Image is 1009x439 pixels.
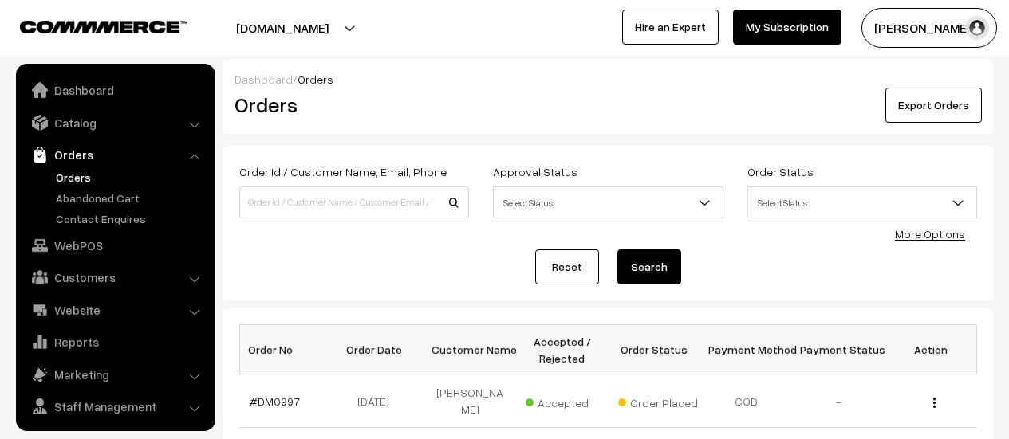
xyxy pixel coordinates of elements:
a: Staff Management [20,392,210,421]
td: - [793,374,885,428]
td: [PERSON_NAME] [424,374,517,428]
span: Accepted [526,390,605,411]
a: Dashboard [235,73,293,86]
a: Marketing [20,360,210,389]
a: COMMMERCE [20,16,160,35]
a: Reports [20,327,210,356]
button: [DOMAIN_NAME] [180,8,384,48]
span: Order Placed [618,390,698,411]
th: Order Date [332,325,424,374]
th: Action [885,325,977,374]
label: Order Id / Customer Name, Email, Phone [239,163,447,180]
input: Order Id / Customer Name / Customer Email / Customer Phone [239,186,469,218]
span: Select Status [748,189,976,217]
label: Approval Status [493,163,577,180]
a: #DM0997 [250,394,300,408]
img: COMMMERCE [20,21,187,33]
th: Accepted / Rejected [516,325,609,374]
button: Search [617,249,681,284]
th: Payment Method [700,325,793,374]
th: Customer Name [424,325,517,374]
div: / [235,71,982,88]
h2: Orders [235,92,467,117]
a: Dashboard [20,76,210,104]
button: Export Orders [885,88,982,123]
a: Contact Enquires [52,210,210,227]
span: Orders [298,73,333,86]
th: Order No [240,325,333,374]
a: Reset [535,249,599,284]
label: Order Status [747,163,814,180]
a: My Subscription [733,10,841,45]
th: Order Status [609,325,701,374]
span: Select Status [493,186,723,218]
span: Select Status [494,189,722,217]
a: Hire an Expert [622,10,719,45]
th: Payment Status [793,325,885,374]
a: Abandoned Cart [52,190,210,206]
td: COD [700,374,793,428]
a: Orders [20,140,210,169]
a: WebPOS [20,231,210,260]
img: user [965,16,989,40]
a: Website [20,296,210,324]
a: More Options [895,227,965,241]
span: Select Status [747,186,977,218]
a: Customers [20,263,210,292]
td: [DATE] [332,374,424,428]
a: Orders [52,169,210,186]
a: Catalog [20,108,210,137]
button: [PERSON_NAME] [861,8,997,48]
img: Menu [933,398,936,408]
